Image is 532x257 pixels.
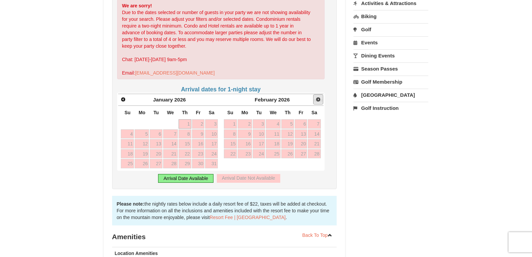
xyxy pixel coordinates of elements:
a: Back To Top [298,230,337,240]
a: 27 [295,149,307,159]
a: 10 [253,129,265,139]
a: 24 [205,149,218,159]
a: 25 [266,149,281,159]
a: 21 [163,149,178,159]
span: Sunday [227,110,233,115]
a: 8 [179,129,191,139]
span: Friday [196,110,200,115]
a: 12 [135,139,149,148]
span: Friday [299,110,303,115]
a: 5 [135,129,149,139]
div: the nightly rates below include a daily resort fee of $22, taxes will be added at checkout. For m... [112,196,337,225]
a: 16 [238,139,252,148]
span: Prev [120,97,126,102]
a: 29 [179,159,191,168]
a: 23 [192,149,205,159]
a: 2 [238,119,252,129]
span: 2026 [278,97,290,102]
a: 19 [135,149,149,159]
span: Monday [139,110,145,115]
a: 26 [135,159,149,168]
div: Arrival Date Available [158,174,213,183]
a: 11 [266,129,281,139]
a: 10 [205,129,218,139]
span: Sunday [125,110,131,115]
a: 1 [224,119,237,129]
a: 3 [253,119,265,129]
a: [GEOGRAPHIC_DATA] [353,89,428,101]
span: 2026 [174,97,186,102]
a: 1 [179,119,191,129]
a: Golf Instruction [353,102,428,114]
a: Golf Membership [353,76,428,88]
strong: We are sorry! [122,3,152,8]
div: Arrival Date Not Available [217,174,280,183]
a: 7 [163,129,178,139]
a: 22 [179,149,191,159]
a: 26 [281,149,294,159]
span: Wednesday [270,110,277,115]
a: 18 [266,139,281,148]
a: 31 [205,159,218,168]
a: 27 [150,159,162,168]
a: Season Passes [353,62,428,75]
a: 17 [253,139,265,148]
a: 8 [224,129,237,139]
span: Thursday [182,110,188,115]
a: 6 [295,119,307,129]
span: February [255,97,277,102]
a: 16 [192,139,205,148]
h4: Arrival dates for 1-night stay [117,86,325,93]
span: Thursday [285,110,290,115]
a: 9 [192,129,205,139]
span: Tuesday [153,110,159,115]
a: 2 [192,119,205,129]
a: Resort Fee | [GEOGRAPHIC_DATA] [210,215,286,220]
a: 20 [150,149,162,159]
a: 4 [266,119,281,129]
a: 11 [121,139,134,148]
a: 14 [163,139,178,148]
a: 24 [253,149,265,159]
span: January [153,97,173,102]
a: 14 [308,129,321,139]
a: 20 [295,139,307,148]
a: 3 [205,119,218,129]
a: Biking [353,10,428,23]
a: Events [353,36,428,49]
span: Next [316,97,321,102]
a: 28 [163,159,178,168]
a: 22 [224,149,237,159]
a: 13 [295,129,307,139]
a: 28 [308,149,321,159]
strong: Location Amenities [115,251,158,256]
a: Dining Events [353,49,428,62]
strong: Please note: [117,201,144,207]
a: 30 [192,159,205,168]
span: Saturday [209,110,214,115]
a: 21 [308,139,321,148]
a: 25 [121,159,134,168]
a: 15 [224,139,237,148]
a: Next [313,94,323,104]
a: 15 [179,139,191,148]
span: Wednesday [167,110,174,115]
a: [EMAIL_ADDRESS][DOMAIN_NAME] [135,70,214,76]
a: 13 [150,139,162,148]
a: 12 [281,129,294,139]
a: Prev [119,95,128,104]
span: Tuesday [256,110,261,115]
a: 9 [238,129,252,139]
h3: Amenities [112,230,337,244]
a: 6 [150,129,162,139]
a: 18 [121,149,134,159]
a: 19 [281,139,294,148]
a: 17 [205,139,218,148]
a: 5 [281,119,294,129]
a: Golf [353,23,428,36]
span: Saturday [311,110,317,115]
a: 7 [308,119,321,129]
a: 23 [238,149,252,159]
span: Monday [241,110,248,115]
a: 4 [121,129,134,139]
